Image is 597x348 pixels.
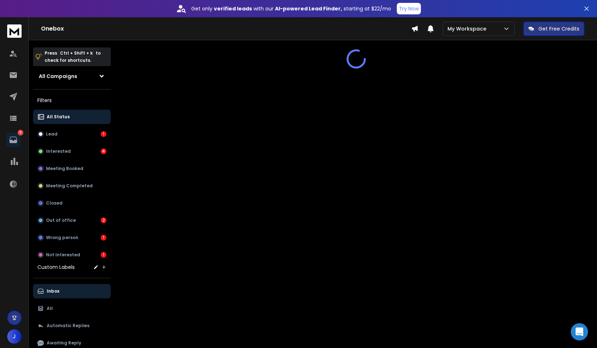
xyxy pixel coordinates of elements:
button: Automatic Replies [33,319,111,333]
p: My Workspace [447,25,489,32]
p: Meeting Booked [46,166,83,171]
p: 9 [18,130,23,136]
span: Ctrl + Shift + k [59,49,94,57]
button: Not Interested1 [33,248,111,262]
strong: verified leads [214,5,252,12]
button: Inbox [33,284,111,298]
div: Open Intercom Messenger [571,323,588,340]
p: Awaiting Reply [47,340,81,346]
button: Lead1 [33,127,111,141]
p: All [47,306,53,311]
button: Interested4 [33,144,111,159]
h3: Filters [33,95,111,105]
p: Get only with our starting at $22/mo [191,5,391,12]
button: Try Now [397,3,421,14]
h1: All Campaigns [39,73,77,80]
button: Closed [33,196,111,210]
div: 4 [101,148,106,154]
p: Press to check for shortcuts. [45,50,101,64]
button: All Status [33,110,111,124]
p: Try Now [399,5,419,12]
p: Get Free Credits [538,25,579,32]
p: Lead [46,131,58,137]
h3: Custom Labels [37,264,75,271]
p: Not Interested [46,252,80,258]
p: Inbox [47,288,59,294]
p: Meeting Completed [46,183,93,189]
button: Out of office2 [33,213,111,228]
p: Closed [46,200,63,206]
button: Get Free Credits [523,22,584,36]
button: J [7,329,22,344]
div: 1 [101,252,106,258]
p: Out of office [46,218,76,223]
button: All Campaigns [33,69,111,83]
img: logo [7,24,22,38]
button: Meeting Booked [33,161,111,176]
div: 1 [101,235,106,241]
strong: AI-powered Lead Finder, [275,5,342,12]
p: All Status [47,114,70,120]
button: All [33,301,111,316]
a: 9 [6,133,20,147]
div: 2 [101,218,106,223]
button: Wrong person1 [33,230,111,245]
p: Automatic Replies [47,323,89,329]
div: 1 [101,131,106,137]
p: Wrong person [46,235,78,241]
button: Meeting Completed [33,179,111,193]
p: Interested [46,148,71,154]
h1: Onebox [41,24,411,33]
